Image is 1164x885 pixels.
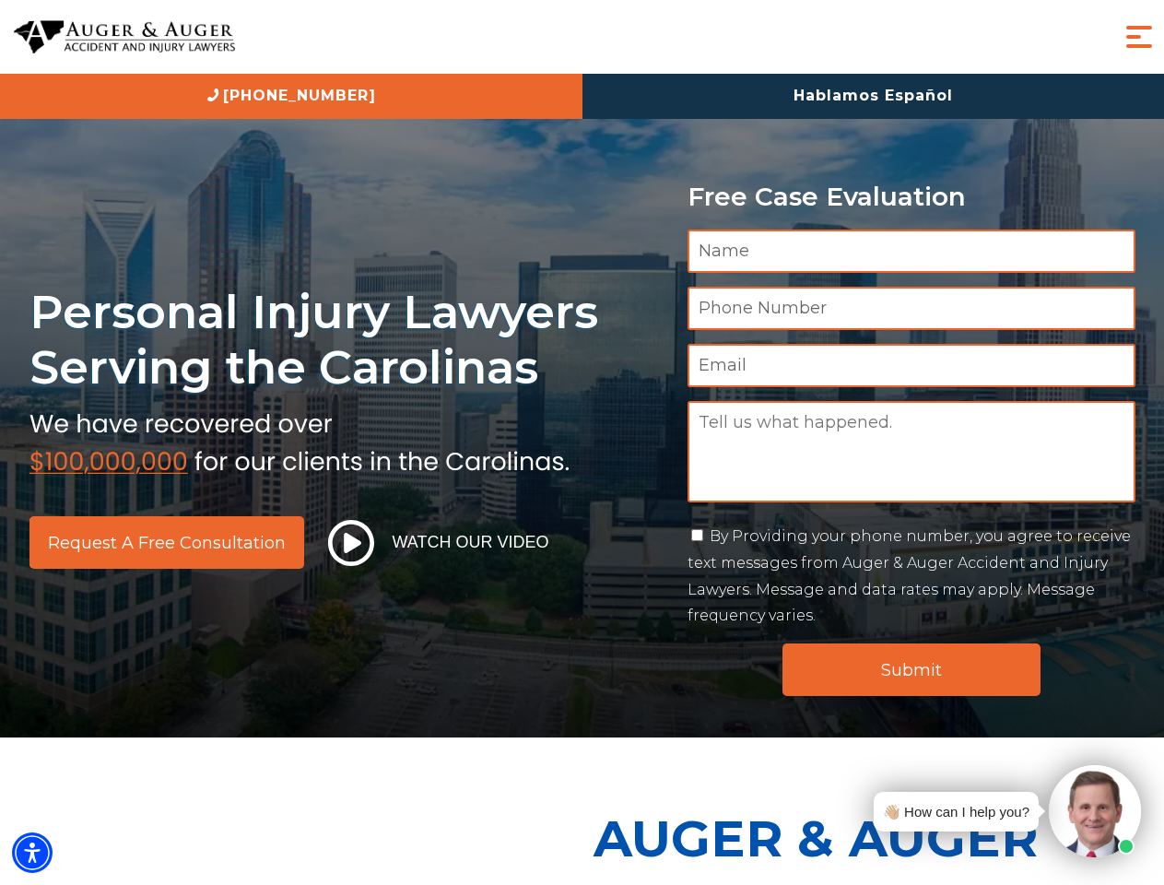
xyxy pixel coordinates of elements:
[29,516,304,569] a: Request a Free Consultation
[688,230,1135,273] input: Name
[29,284,665,395] h1: Personal Injury Lawyers Serving the Carolinas
[688,527,1131,624] label: By Providing your phone number, you agree to receive text messages from Auger & Auger Accident an...
[688,287,1135,330] input: Phone Number
[688,183,1135,211] p: Free Case Evaluation
[594,793,1154,884] p: Auger & Auger
[12,832,53,873] div: Accessibility Menu
[29,405,570,475] img: sub text
[883,799,1029,824] div: 👋🏼 How can I help you?
[1049,765,1141,857] img: Intaker widget Avatar
[48,535,286,551] span: Request a Free Consultation
[782,643,1041,696] input: Submit
[323,519,555,567] button: Watch Our Video
[14,20,235,54] img: Auger & Auger Accident and Injury Lawyers Logo
[1121,18,1158,55] button: Menu
[688,344,1135,387] input: Email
